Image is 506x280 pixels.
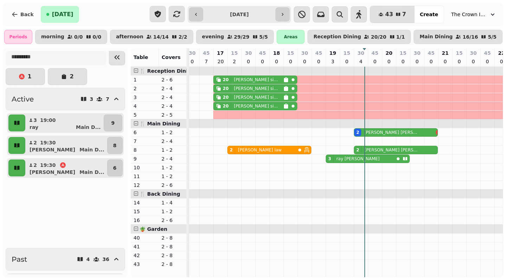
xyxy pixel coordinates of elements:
p: 8 [134,146,156,154]
p: [PERSON_NAME] sinner [234,103,280,109]
div: Periods [4,30,32,44]
button: Main Dining16/165/5 [414,30,502,44]
p: Main D ... [79,169,104,176]
p: 2 - 6 [162,76,184,83]
span: Covers [162,54,181,60]
h2: Past [12,254,27,264]
p: 1 [134,76,156,83]
p: 12 [134,182,156,189]
p: 2 - 4 [162,155,184,162]
p: 30 [414,50,420,57]
p: [PERSON_NAME] sinner [234,86,280,91]
p: 0 [344,58,350,65]
p: 16 / 16 [462,34,478,39]
p: 0 [471,58,476,65]
p: 0 / 0 [93,34,102,39]
p: 7 [106,97,109,102]
p: 21 [442,50,448,57]
p: 9 [111,119,115,126]
p: 7 [134,138,156,145]
p: 19:30 [40,162,56,169]
p: 2 - 6 [162,217,184,224]
p: 30 [189,50,195,57]
p: 15 [134,208,156,215]
span: 43 [385,12,393,17]
span: 🍴 Main Dining [140,121,180,126]
p: 0 [274,58,279,65]
p: 45 [203,50,209,57]
button: Back [6,6,39,23]
p: 17 [217,50,223,57]
button: evening29/295/5 [196,30,274,44]
p: 0 [260,58,265,65]
p: 20 [385,50,392,57]
p: 1 / 1 [396,34,405,39]
h2: Active [12,94,34,104]
p: [PERSON_NAME] [PERSON_NAME] [364,147,419,153]
p: 3 [330,58,336,65]
button: Active37 [6,88,125,110]
p: 2 - 5 [162,111,184,118]
p: 5 / 5 [259,34,268,39]
p: 15 [400,50,406,57]
p: 2 - 4 [162,103,184,110]
p: 8 [113,142,117,149]
span: 🪴 Garden [140,226,167,232]
p: 3 [33,117,37,124]
div: 20 [223,77,229,83]
button: 1 [6,68,45,85]
div: 2 [356,130,359,135]
div: 2 [230,147,233,153]
p: 19:30 [40,139,56,146]
p: 0 [400,58,406,65]
p: 3 [134,94,156,101]
span: 🍴 Back Dining [140,191,180,197]
p: [PERSON_NAME] sinner [234,95,280,100]
p: 14 / 14 [153,34,169,39]
button: [DATE] [41,6,79,23]
p: 0 [302,58,307,65]
p: 45 [259,50,266,57]
p: 4 [134,103,156,110]
p: afternoon [116,34,143,40]
p: Main Dining [420,34,453,40]
div: Areas [277,30,305,44]
button: 219:30[PERSON_NAME]Main D... [27,137,106,154]
p: 2 [70,74,73,79]
p: 45 [428,50,434,57]
p: 0 [414,58,420,65]
span: 7 [402,12,406,17]
p: 0 [456,58,462,65]
button: 319:00rayMain D... [27,115,102,131]
p: 30 [470,50,476,57]
p: 0 [442,58,448,65]
button: Create [414,6,444,23]
p: 0 [485,58,490,65]
p: ray [30,124,38,131]
p: 0 [499,58,504,65]
p: 45 [484,50,491,57]
p: 45 [371,50,378,57]
span: Table [134,54,148,60]
button: 9 [104,115,122,131]
p: 30 [245,50,252,57]
p: 2 - 6 [162,182,184,189]
p: 30 [357,50,364,57]
button: afternoon14/142/2 [110,30,193,44]
p: 2 - 4 [162,138,184,145]
p: 36 [103,257,109,262]
p: 2 [232,58,237,65]
button: 219:30[PERSON_NAME]Main D... [27,159,106,176]
p: 11 [134,173,156,180]
p: Main D ... [79,146,104,153]
span: 🍴 Reception Dining [140,68,195,74]
p: 16 [134,217,156,224]
p: 7 [203,58,209,65]
p: 29 / 29 [234,34,249,39]
p: 18 [273,50,280,57]
p: 2 - 8 [162,234,184,241]
p: 15 [231,50,238,57]
p: 42 [134,252,156,259]
p: 43 [134,261,156,268]
div: 20 [223,95,229,100]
